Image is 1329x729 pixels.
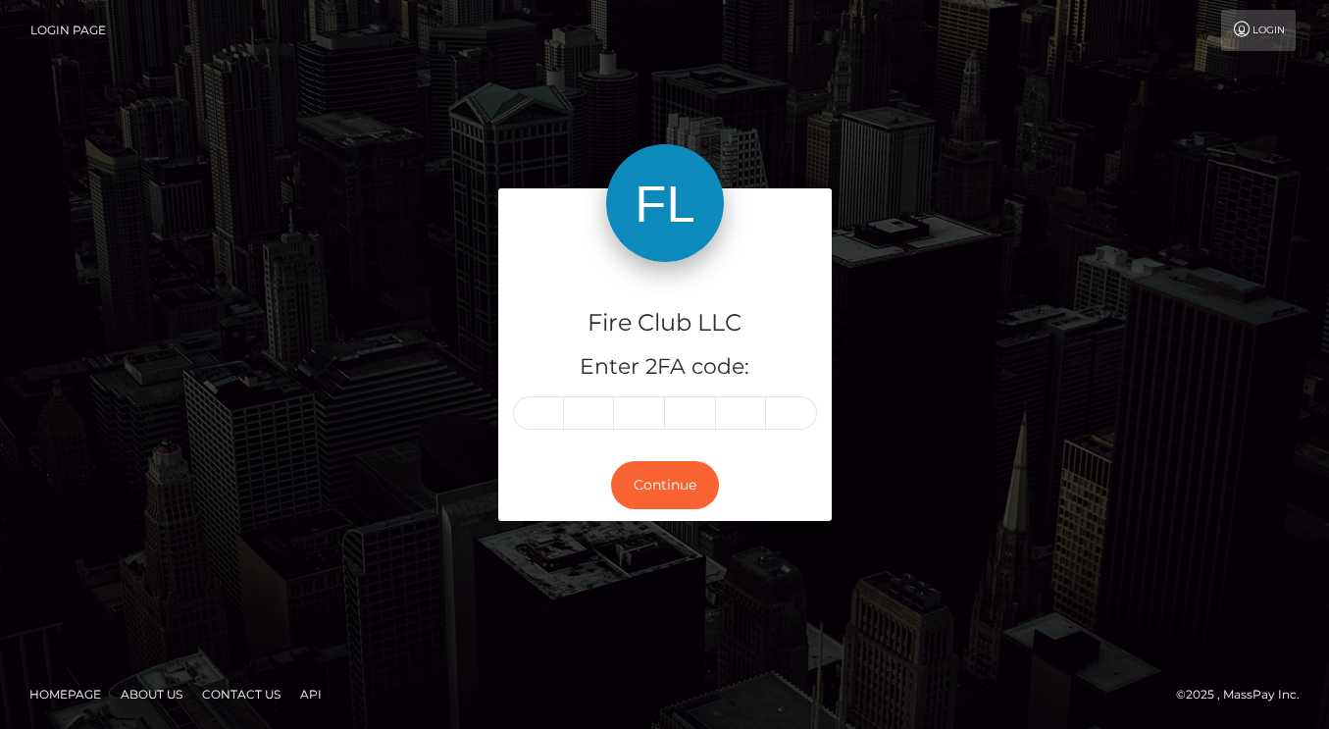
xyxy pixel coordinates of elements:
[513,306,817,340] h4: Fire Club LLC
[194,679,288,709] a: Contact Us
[22,679,109,709] a: Homepage
[113,679,190,709] a: About Us
[30,10,106,51] a: Login Page
[606,144,724,262] img: Fire Club LLC
[611,461,719,509] button: Continue
[1176,684,1314,705] div: © 2025 , MassPay Inc.
[513,352,817,383] h5: Enter 2FA code:
[1221,10,1296,51] a: Login
[292,679,330,709] a: API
